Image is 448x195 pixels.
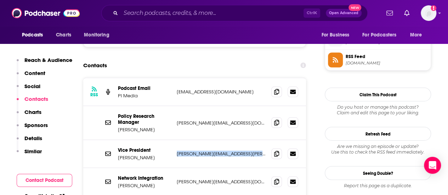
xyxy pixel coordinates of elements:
span: Monitoring [84,30,109,40]
div: Open Intercom Messenger [424,157,441,174]
button: Contacts [17,96,48,109]
button: Sponsors [17,122,48,135]
p: Policy Research Manager [118,113,171,125]
button: Details [17,135,42,148]
p: [PERSON_NAME] [118,182,171,188]
button: Refresh Feed [325,127,431,140]
button: open menu [316,28,358,42]
div: Claim and edit this page to your liking. [325,104,431,115]
span: Open Advanced [329,11,358,15]
p: Details [24,135,42,142]
span: spreaker.com [346,60,428,65]
button: Similar [17,148,42,161]
button: open menu [79,28,118,42]
span: Do you host or manage this podcast? [325,104,431,110]
button: open menu [405,28,431,42]
button: Contact Podcast [17,174,72,187]
p: Sponsors [24,122,48,128]
button: Open AdvancedNew [326,9,362,17]
p: Similar [24,148,42,155]
h3: RSS [90,92,98,97]
p: Social [24,83,40,90]
span: For Business [321,30,349,40]
p: PI Media [118,92,171,98]
input: Search podcasts, credits, & more... [121,7,304,19]
div: Are we missing an episode or update? Use this to check the RSS feed immediately. [325,143,431,155]
a: Show notifications dropdown [384,7,396,19]
img: User Profile [421,5,436,21]
span: More [410,30,422,40]
span: New [348,4,361,11]
span: RSS Feed [346,53,428,59]
span: Charts [56,30,71,40]
img: Podchaser - Follow, Share and Rate Podcasts [12,6,80,20]
p: [PERSON_NAME][EMAIL_ADDRESS][DOMAIN_NAME] [177,120,266,126]
span: For Podcasters [362,30,396,40]
h2: Contacts [83,58,107,72]
p: Contacts [24,96,48,102]
p: Podcast Email [118,85,171,91]
p: Charts [24,109,41,115]
span: Logged in as tyllerbarner [421,5,436,21]
span: Podcasts [22,30,43,40]
button: Reach & Audience [17,57,72,70]
p: [PERSON_NAME][EMAIL_ADDRESS][PERSON_NAME][DOMAIN_NAME] [177,150,266,156]
div: Search podcasts, credits, & more... [101,5,368,21]
p: Content [24,70,45,76]
button: Charts [17,109,41,122]
button: open menu [358,28,407,42]
p: [EMAIL_ADDRESS][DOMAIN_NAME] [177,88,266,94]
button: Show profile menu [421,5,436,21]
div: Report this page as a duplicate. [325,183,431,188]
p: Network Integration [118,175,171,181]
p: [PERSON_NAME] [118,154,171,160]
a: Seeing Double? [325,166,431,180]
button: Claim This Podcast [325,87,431,101]
p: [PERSON_NAME] [118,126,171,132]
svg: Add a profile image [431,5,436,11]
span: Ctrl K [304,8,320,18]
p: Vice President [118,147,171,153]
button: Social [17,83,40,96]
a: RSS Feed[DOMAIN_NAME] [328,52,428,67]
button: open menu [17,28,52,42]
p: [PERSON_NAME][EMAIL_ADDRESS][DOMAIN_NAME] [177,178,266,184]
a: Charts [51,28,75,42]
a: Show notifications dropdown [401,7,412,19]
button: Content [17,70,45,83]
p: Reach & Audience [24,57,72,63]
